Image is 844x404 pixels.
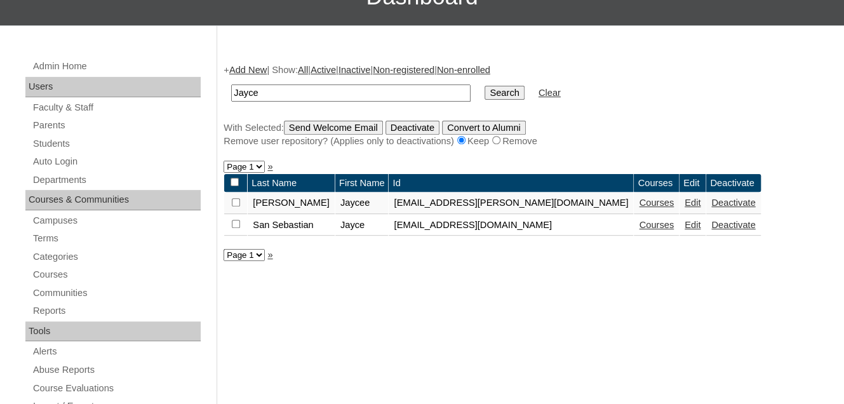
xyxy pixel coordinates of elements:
input: Search [231,84,471,102]
a: Communities [32,285,201,301]
a: Categories [32,249,201,265]
a: Admin Home [32,58,201,74]
a: Course Evaluations [32,380,201,396]
a: Deactivate [711,198,755,208]
a: Add New [229,65,267,75]
input: Search [485,86,524,100]
a: Edit [685,198,700,208]
td: Courses [634,174,679,192]
div: Tools [25,321,201,342]
a: Abuse Reports [32,362,201,378]
a: Non-enrolled [437,65,490,75]
a: Courses [639,198,674,208]
a: Courses [639,220,674,230]
td: Jayce [335,215,389,236]
a: Departments [32,172,201,188]
a: Reports [32,303,201,319]
a: Alerts [32,344,201,360]
td: Jaycee [335,192,389,214]
input: Send Welcome Email [284,121,383,135]
td: First Name [335,174,389,192]
a: Parents [32,118,201,133]
td: [EMAIL_ADDRESS][DOMAIN_NAME] [389,215,633,236]
a: Students [32,136,201,152]
div: Remove user repository? (Applies only to deactivations) Keep Remove [224,135,831,148]
td: [EMAIL_ADDRESS][PERSON_NAME][DOMAIN_NAME] [389,192,633,214]
a: Non-registered [373,65,434,75]
input: Convert to Alumni [442,121,526,135]
a: All [298,65,308,75]
a: » [267,250,272,260]
div: Users [25,77,201,97]
input: Deactivate [385,121,439,135]
div: With Selected: [224,121,831,148]
td: Deactivate [706,174,760,192]
td: Last Name [248,174,335,192]
td: [PERSON_NAME] [248,192,335,214]
a: Auto Login [32,154,201,170]
a: Campuses [32,213,201,229]
a: Courses [32,267,201,283]
a: Edit [685,220,700,230]
a: Deactivate [711,220,755,230]
td: Edit [680,174,706,192]
a: Active [311,65,336,75]
a: Clear [539,88,561,98]
div: Courses & Communities [25,190,201,210]
a: Faculty & Staff [32,100,201,116]
td: San Sebastian [248,215,335,236]
a: Terms [32,231,201,246]
a: Inactive [338,65,371,75]
div: + | Show: | | | | [224,64,831,147]
td: Id [389,174,633,192]
a: » [267,161,272,172]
